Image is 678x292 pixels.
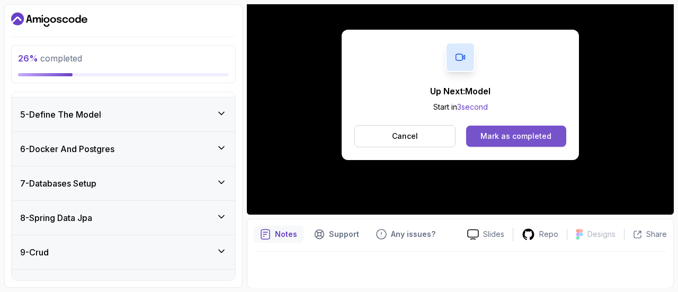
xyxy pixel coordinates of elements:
div: Mark as completed [480,131,551,141]
button: 9-Crud [12,235,235,269]
button: Share [624,229,667,240]
button: Cancel [354,125,456,147]
p: Up Next: Model [430,85,490,98]
button: 6-Docker And Postgres [12,132,235,166]
button: Feedback button [370,226,442,243]
span: 26 % [18,53,38,64]
p: Support [329,229,359,240]
button: 5-Define The Model [12,98,235,131]
p: Slides [483,229,504,240]
button: 8-Spring Data Jpa [12,201,235,235]
p: Notes [275,229,297,240]
h3: 5 - Define The Model [20,108,101,121]
a: Dashboard [11,11,87,28]
span: completed [18,53,82,64]
button: Mark as completed [466,126,566,147]
button: notes button [254,226,304,243]
p: Designs [587,229,615,240]
button: Support button [308,226,365,243]
button: 7-Databases Setup [12,166,235,200]
span: 3 second [457,102,488,111]
p: Any issues? [391,229,435,240]
p: Repo [539,229,558,240]
h3: 9 - Crud [20,246,49,259]
p: Start in [430,102,490,112]
h3: 7 - Databases Setup [20,177,96,190]
a: Repo [513,228,567,241]
h3: 6 - Docker And Postgres [20,143,114,155]
a: Slides [459,229,513,240]
p: Share [646,229,667,240]
p: Cancel [392,131,418,141]
h3: 8 - Spring Data Jpa [20,211,92,224]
